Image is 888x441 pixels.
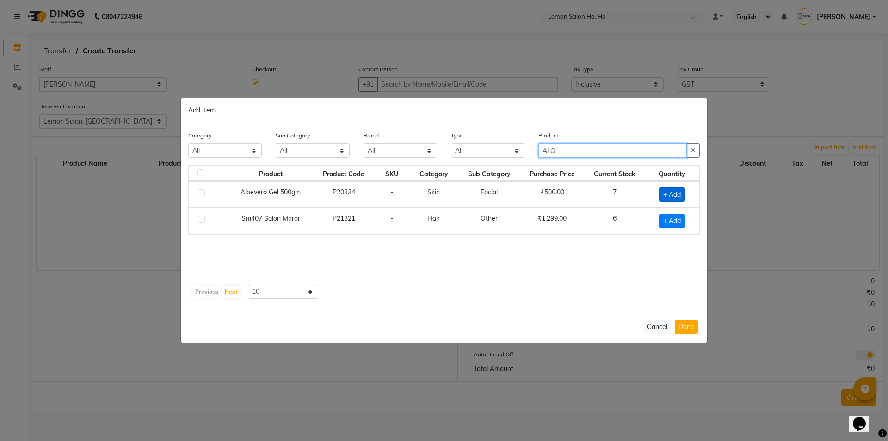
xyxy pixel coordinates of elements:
[643,320,671,334] button: Cancel
[314,166,375,181] th: Product Code
[520,181,584,208] td: ₹500.00
[659,187,685,202] span: + Add
[409,181,458,208] td: Skin
[584,166,645,181] th: Current Stock
[538,131,558,140] label: Product
[374,208,409,234] td: -
[675,320,698,334] button: Done
[374,181,409,208] td: -
[584,181,645,208] td: 7
[409,208,458,234] td: Hair
[584,208,645,234] td: 6
[849,404,879,432] iframe: chat widget
[645,166,699,181] th: Quantity
[451,131,463,140] label: Type
[409,166,458,181] th: Category
[530,170,575,178] span: Purchase Price
[458,208,520,234] td: Other
[374,166,409,181] th: SKU
[222,286,240,298] button: Next
[659,214,685,228] span: + Add
[314,181,375,208] td: P20334
[458,181,520,208] td: Facial
[364,131,379,140] label: Brand
[228,166,313,181] th: Product
[181,98,707,123] div: Add Item
[228,181,313,208] td: Aloevera Gel 500gm
[458,166,520,181] th: Sub Category
[188,131,211,140] label: Category
[228,208,313,234] td: Sm407 Salon Mirror
[314,208,375,234] td: P21321
[276,131,310,140] label: Sub Category
[538,143,687,158] input: Search or Scan Product
[520,208,584,234] td: ₹1,299.00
